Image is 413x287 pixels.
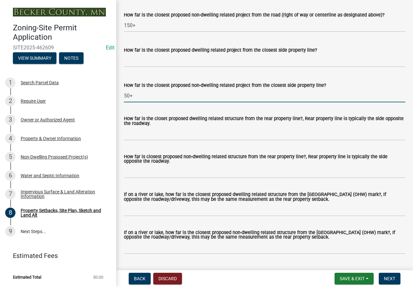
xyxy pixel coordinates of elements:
label: How far is the closest proposed dwelling related project from the closest side property line? [124,48,317,53]
div: 5 [5,152,15,162]
span: Next [384,276,395,281]
div: 1 [5,77,15,88]
div: 2 [5,96,15,106]
span: SITE2025-462609 [13,45,103,51]
button: Notes [59,52,84,64]
div: Property & Owner Information [21,136,81,141]
button: Save & Exit [335,273,374,284]
wm-modal-confirm: Edit Application Number [106,45,115,51]
div: Require User [21,99,46,103]
wm-modal-confirm: Summary [13,56,56,61]
div: 9 [5,226,15,237]
button: View Summary [13,52,56,64]
div: 3 [5,115,15,125]
span: Estimated Total [13,275,41,279]
div: Non-Dwelling Proposed Project(s) [21,155,88,159]
label: If on a river or lake, how far is the closest proposed non-dwelling related structure from the [G... [124,231,405,240]
div: 6 [5,170,15,181]
span: $0.00 [93,275,103,279]
button: Back [129,273,151,284]
a: Edit [106,45,115,51]
label: How far is closest proposed non-dwelling related structure from the rear property line?, Rear pro... [124,155,405,164]
label: If on a river or lake, how far is the closest proposed dwelling related structure from the [GEOGR... [124,192,405,202]
div: Owner or Authorized Agent [21,118,75,122]
div: 7 [5,189,15,199]
label: How far is the closest proposed non-dwelling related project from the road (right of way or cente... [124,13,385,17]
button: Discard [153,273,182,284]
wm-modal-confirm: Notes [59,56,84,61]
div: Property Setbacks, Site Plan, Sketch and Land Alt [21,208,106,217]
span: Back [134,276,146,281]
label: How far is the closest proposed non-dwelling related project from the closest side property line? [124,83,326,88]
button: Next [379,273,400,284]
span: Save & Exit [340,276,365,281]
div: Water and Septic Information [21,173,79,178]
label: How far is the closet proposed dwelling related structure from the rear property line?, Rear prop... [124,117,405,126]
div: 8 [5,208,15,218]
div: Impervious Surface & Land Alteration Information [21,190,106,199]
h4: Zoning-Site Permit Application [13,23,111,42]
img: Becker County, Minnesota [13,8,106,16]
a: Estimated Fees [5,249,106,262]
div: 4 [5,133,15,144]
div: Search Parcel Data [21,80,59,85]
